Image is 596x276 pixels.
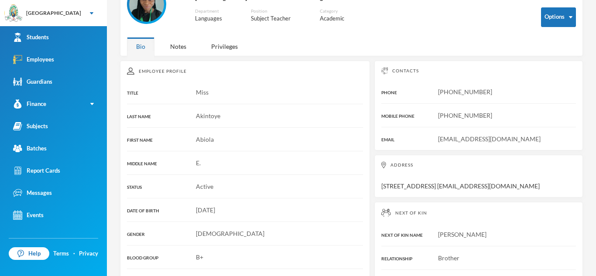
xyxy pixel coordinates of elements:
span: [DATE] [196,206,215,214]
span: Active [196,183,213,190]
div: Category [320,8,360,14]
span: [PERSON_NAME] [438,231,486,238]
div: Employee Profile [127,68,363,75]
span: B+ [196,253,203,261]
div: · [73,249,75,258]
div: Guardians [13,77,52,86]
div: Address [381,162,576,168]
span: [PHONE_NUMBER] [438,112,492,119]
div: Events [13,211,44,220]
a: Terms [53,249,69,258]
div: Languages [195,14,238,23]
div: Academic [320,14,360,23]
a: Help [9,247,49,260]
span: Miss [196,89,209,96]
span: [PHONE_NUMBER] [438,88,492,95]
div: Employees [13,55,54,64]
span: E. [196,159,201,167]
span: [DEMOGRAPHIC_DATA] [196,230,264,237]
div: Report Cards [13,166,60,175]
div: Department [195,8,238,14]
div: Bio [127,37,154,56]
a: Privacy [79,249,98,258]
div: Notes [161,37,195,56]
div: Finance [13,99,46,109]
div: [GEOGRAPHIC_DATA] [26,9,81,17]
div: [STREET_ADDRESS] [EMAIL_ADDRESS][DOMAIN_NAME] [374,155,583,198]
img: logo [5,5,22,22]
div: Batches [13,144,47,153]
div: Privileges [202,37,247,56]
span: Akintoye [196,112,220,119]
span: Brother [438,254,459,262]
div: Subject Teacher [251,14,306,23]
button: Options [541,7,576,27]
span: Abiola [196,136,214,143]
div: Contacts [381,68,576,74]
span: [EMAIL_ADDRESS][DOMAIN_NAME] [438,135,541,143]
div: Next of Kin [381,209,576,217]
div: Messages [13,188,52,198]
div: Position [251,8,306,14]
div: Subjects [13,122,48,131]
div: Students [13,33,49,42]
